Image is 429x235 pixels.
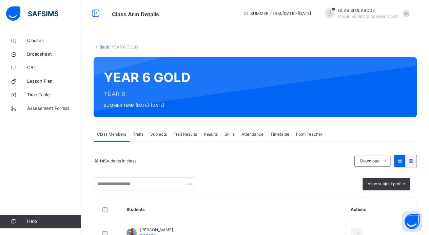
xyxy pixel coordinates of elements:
span: [EMAIL_ADDRESS][DOMAIN_NAME] [338,15,398,19]
span: Class Arm Details [112,11,159,18]
th: Students [121,197,346,222]
span: Trait Results [174,131,197,137]
span: Timetable [270,131,289,137]
span: Results [204,131,218,137]
span: Class Members [97,131,126,137]
span: Form Teacher [296,131,322,137]
div: OLABISIOLABODE [318,7,413,20]
span: Traits [133,131,143,137]
span: Help [27,218,81,225]
span: Time Table [27,92,81,98]
span: Skills [225,131,235,137]
span: Classes [27,37,81,44]
span: OLABISI OLABODE [338,7,398,14]
a: Back [99,44,109,50]
span: Download [360,158,379,164]
span: CBT [27,64,81,71]
span: Attendance [241,131,264,137]
span: Broadsheet [27,51,81,58]
span: Subjects [150,131,167,137]
img: safsims [6,6,58,21]
span: session/term information [243,11,311,17]
span: SUMMER TERM [DATE]-[DATE] [104,102,191,109]
span: [PERSON_NAME] [140,227,173,233]
span: Assessment Format [27,105,81,112]
th: Actions [346,197,416,222]
b: 14 [99,158,104,163]
span: Students in class [99,158,136,164]
button: Open asap [402,211,422,232]
span: Lesson Plan [27,78,81,85]
span: / YEAR 6 GOLD [109,44,138,50]
span: View subject profile [368,181,405,187]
